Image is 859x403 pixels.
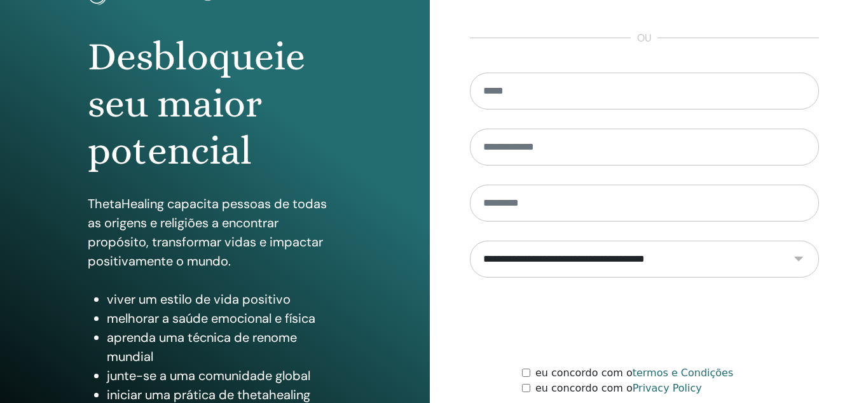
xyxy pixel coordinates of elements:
li: aprenda uma técnica de renome mundial [107,328,342,366]
iframe: reCAPTCHA [547,297,741,346]
span: ou [631,31,657,46]
a: termos e Condições [633,367,734,379]
h1: Desbloqueie seu maior potencial [88,33,342,175]
p: ThetaHealing capacita pessoas de todas as origens e religiões a encontrar propósito, transformar ... [88,194,342,271]
li: junte-se a uma comunidade global [107,366,342,385]
li: melhorar a saúde emocional e física [107,309,342,328]
label: eu concordo com o [535,381,702,396]
label: eu concordo com o [535,365,733,381]
a: Privacy Policy [633,382,702,394]
li: viver um estilo de vida positivo [107,290,342,309]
